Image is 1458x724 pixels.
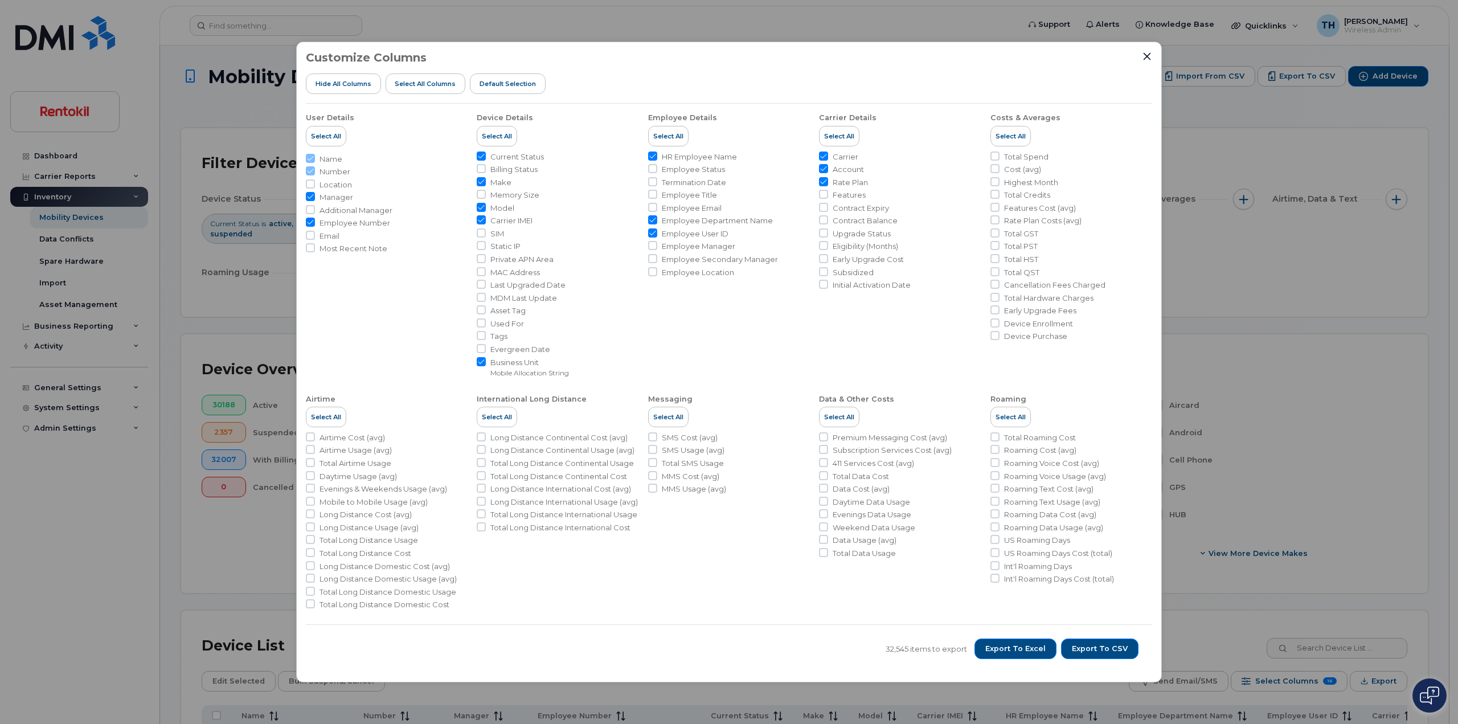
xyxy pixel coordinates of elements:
[311,132,341,141] span: Select All
[320,561,450,572] span: Long Distance Domestic Cost (avg)
[662,177,726,188] span: Termination Date
[320,599,449,610] span: Total Long Distance Domestic Cost
[490,190,539,201] span: Memory Size
[833,509,911,520] span: Evenings Data Usage
[1004,331,1067,342] span: Device Purchase
[833,164,864,175] span: Account
[320,574,457,584] span: Long Distance Domestic Usage (avg)
[306,51,427,64] h3: Customize Columns
[833,254,904,265] span: Early Upgrade Cost
[311,412,341,422] span: Select All
[648,394,693,404] div: Messaging
[320,509,412,520] span: Long Distance Cost (avg)
[886,644,967,655] span: 32,545 items to export
[320,471,397,482] span: Daytime Usage (avg)
[1004,535,1070,546] span: US Roaming Days
[490,497,638,508] span: Long Distance International Usage (avg)
[833,484,890,494] span: Data Cost (avg)
[824,412,854,422] span: Select All
[490,432,628,443] span: Long Distance Continental Cost (avg)
[320,548,411,559] span: Total Long Distance Cost
[662,228,728,239] span: Employee User ID
[833,548,896,559] span: Total Data Usage
[819,113,877,123] div: Carrier Details
[490,241,521,252] span: Static IP
[1004,254,1038,265] span: Total HST
[833,215,898,226] span: Contract Balance
[490,318,524,329] span: Used For
[662,190,717,201] span: Employee Title
[819,394,894,404] div: Data & Other Costs
[1004,164,1041,175] span: Cost (avg)
[833,241,898,252] span: Eligibility (Months)
[833,190,866,201] span: Features
[490,293,557,304] span: MDM Last Update
[482,132,512,141] span: Select All
[1004,509,1096,520] span: Roaming Data Cost (avg)
[490,152,544,162] span: Current Status
[833,522,915,533] span: Weekend Data Usage
[1004,203,1076,214] span: Features Cost (avg)
[833,280,911,291] span: Initial Activation Date
[320,587,456,598] span: Total Long Distance Domestic Usage
[320,179,352,190] span: Location
[320,497,428,508] span: Mobile to Mobile Usage (avg)
[490,471,627,482] span: Total Long Distance Continental Cost
[1004,497,1100,508] span: Roaming Text Usage (avg)
[1004,318,1073,329] span: Device Enrollment
[490,228,504,239] span: SIM
[985,644,1046,654] span: Export to Excel
[1004,432,1076,443] span: Total Roaming Cost
[1004,152,1049,162] span: Total Spend
[1004,574,1114,584] span: Int'l Roaming Days Cost (total)
[648,407,689,427] button: Select All
[490,484,631,494] span: Long Distance International Cost (avg)
[1004,305,1076,316] span: Early Upgrade Fees
[662,445,724,456] span: SMS Usage (avg)
[306,407,346,427] button: Select All
[662,471,719,482] span: MMS Cost (avg)
[1004,228,1038,239] span: Total GST
[477,394,587,404] div: International Long Distance
[482,412,512,422] span: Select All
[477,407,517,427] button: Select All
[470,73,546,94] button: Default Selection
[1004,177,1058,188] span: Highest Month
[306,113,354,123] div: User Details
[320,166,350,177] span: Number
[662,484,726,494] span: MMS Usage (avg)
[490,177,511,188] span: Make
[990,407,1031,427] button: Select All
[490,164,538,175] span: Billing Status
[1420,686,1439,705] img: Open chat
[490,267,540,278] span: MAC Address
[990,394,1026,404] div: Roaming
[490,445,634,456] span: Long Distance Continental Usage (avg)
[490,203,514,214] span: Model
[662,215,773,226] span: Employee Department Name
[662,152,737,162] span: HR Employee Name
[320,231,339,242] span: Email
[490,458,634,469] span: Total Long Distance Continental Usage
[648,126,689,146] button: Select All
[1004,471,1106,482] span: Roaming Voice Usage (avg)
[833,458,914,469] span: 411 Services Cost (avg)
[1004,267,1039,278] span: Total QST
[1004,522,1103,533] span: Roaming Data Usage (avg)
[833,497,910,508] span: Daytime Data Usage
[648,113,717,123] div: Employee Details
[1004,293,1093,304] span: Total Hardware Charges
[1072,644,1128,654] span: Export to CSV
[490,254,554,265] span: Private APN Area
[490,280,566,291] span: Last Upgraded Date
[316,79,371,88] span: Hide All Columns
[833,267,874,278] span: Subsidized
[819,126,859,146] button: Select All
[662,267,734,278] span: Employee Location
[662,203,722,214] span: Employee Email
[974,639,1056,659] button: Export to Excel
[490,344,550,355] span: Evergreen Date
[490,305,526,316] span: Asset Tag
[1142,51,1152,62] button: Close
[480,79,536,88] span: Default Selection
